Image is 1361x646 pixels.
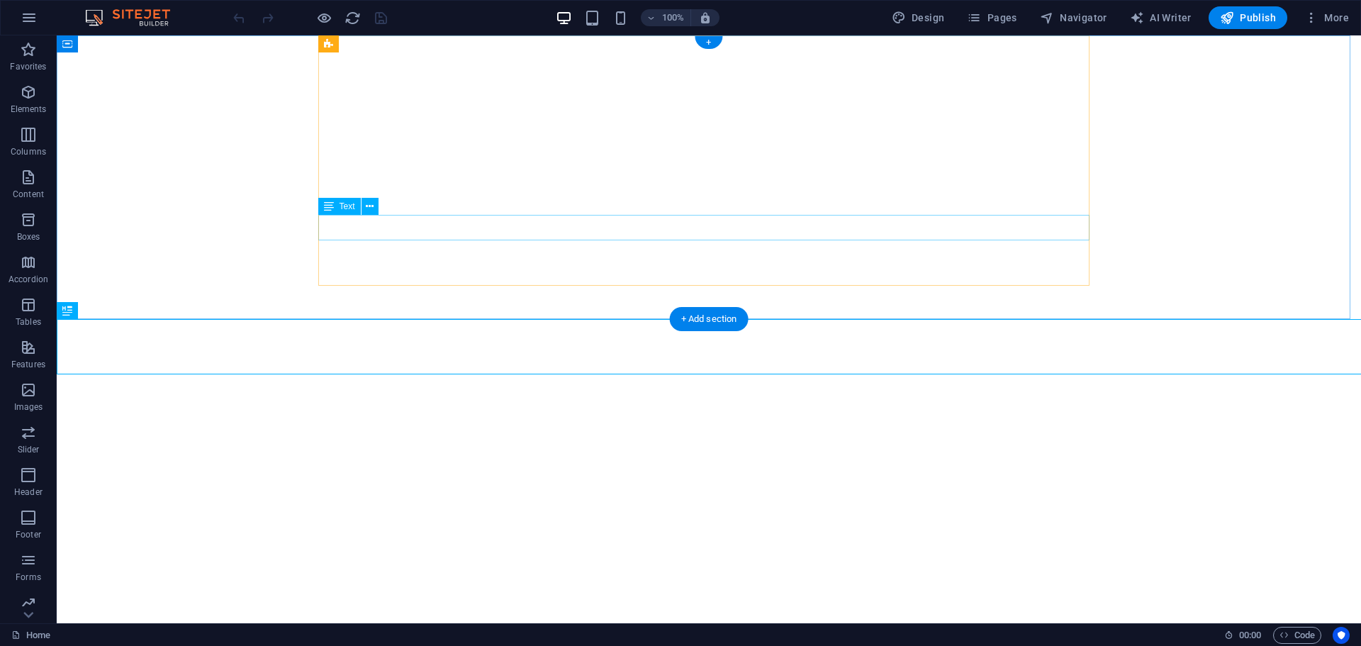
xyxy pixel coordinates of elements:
[892,11,945,25] span: Design
[695,36,722,49] div: +
[699,11,712,24] i: On resize automatically adjust zoom level to fit chosen device.
[11,359,45,370] p: Features
[1220,11,1276,25] span: Publish
[961,6,1022,29] button: Pages
[641,9,691,26] button: 100%
[1130,11,1192,25] span: AI Writer
[11,627,50,644] a: Click to cancel selection. Double-click to open Pages
[1239,627,1261,644] span: 00 00
[886,6,951,29] button: Design
[82,9,188,26] img: Editor Logo
[1209,6,1287,29] button: Publish
[1304,11,1349,25] span: More
[340,202,355,211] span: Text
[1124,6,1197,29] button: AI Writer
[14,486,43,498] p: Header
[10,61,46,72] p: Favorites
[344,9,361,26] button: reload
[9,274,48,285] p: Accordion
[662,9,685,26] h6: 100%
[16,316,41,328] p: Tables
[1249,630,1251,640] span: :
[670,307,749,331] div: + Add section
[1273,627,1321,644] button: Code
[17,231,40,243] p: Boxes
[1224,627,1262,644] h6: Session time
[315,9,332,26] button: Click here to leave preview mode and continue editing
[967,11,1016,25] span: Pages
[11,104,47,115] p: Elements
[16,572,41,583] p: Forms
[11,146,46,157] p: Columns
[18,444,40,455] p: Slider
[886,6,951,29] div: Design (Ctrl+Alt+Y)
[1299,6,1355,29] button: More
[1034,6,1113,29] button: Navigator
[13,189,44,200] p: Content
[16,529,41,540] p: Footer
[345,10,361,26] i: Reload page
[1333,627,1350,644] button: Usercentrics
[1040,11,1107,25] span: Navigator
[1279,627,1315,644] span: Code
[14,401,43,413] p: Images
